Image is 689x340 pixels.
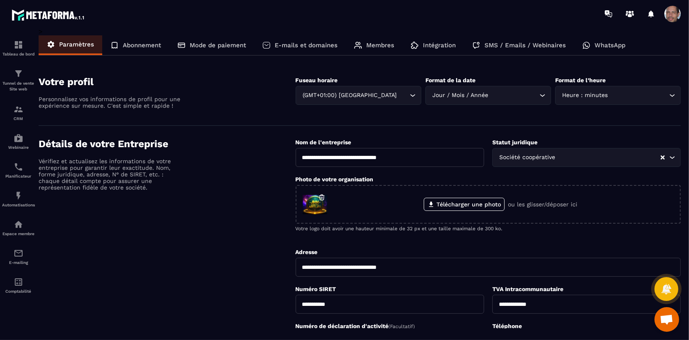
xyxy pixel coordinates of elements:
div: Search for option [296,86,421,105]
img: automations [14,220,23,229]
p: Intégration [423,42,456,49]
p: SMS / Emails / Webinaires [485,42,566,49]
p: Personnalisez vos informations de profil pour une expérience sur mesure. C'est simple et rapide ! [39,96,182,109]
h4: Détails de votre Entreprise [39,138,296,150]
p: CRM [2,116,35,121]
img: email [14,248,23,258]
p: Membres [366,42,394,49]
label: Télécharger une photo [424,198,505,211]
p: Webinaire [2,145,35,150]
img: formation [14,40,23,50]
img: automations [14,133,23,143]
div: Search for option [492,148,681,167]
input: Search for option [557,153,660,162]
p: Planificateur [2,174,35,178]
input: Search for option [610,91,667,100]
img: formation [14,69,23,79]
a: emailemailE-mailing [2,242,35,271]
label: Photo de votre organisation [296,176,374,183]
img: logo [11,7,85,22]
img: accountant [14,277,23,287]
p: E-mailing [2,260,35,265]
a: automationsautomationsAutomatisations [2,185,35,213]
p: Espace membre [2,231,35,236]
label: TVA Intracommunautaire [492,286,563,292]
p: Comptabilité [2,289,35,294]
p: Automatisations [2,203,35,207]
label: Numéro SIRET [296,286,336,292]
p: Votre logo doit avoir une hauteur minimale de 32 px et une taille maximale de 300 ko. [296,226,681,231]
img: automations [14,191,23,201]
h4: Votre profil [39,76,296,88]
p: Vérifiez et actualisez les informations de votre entreprise pour garantir leur exactitude. Nom, f... [39,158,182,191]
p: Tunnel de vente Site web [2,81,35,92]
label: Format de la date [425,77,475,83]
a: accountantaccountantComptabilité [2,271,35,300]
p: Paramètres [59,41,94,48]
a: automationsautomationsWebinaire [2,127,35,156]
span: Jour / Mois / Année [431,91,490,100]
img: scheduler [14,162,23,172]
label: Format de l’heure [555,77,606,83]
a: automationsautomationsEspace membre [2,213,35,242]
label: Numéro de déclaration d'activité [296,323,415,329]
p: Abonnement [123,42,161,49]
label: Fuseau horaire [296,77,338,83]
p: ou les glisser/déposer ici [508,201,577,208]
a: formationformationTunnel de vente Site web [2,62,35,98]
label: Nom de l'entreprise [296,139,351,146]
span: (GMT+01:00) [GEOGRAPHIC_DATA] [301,91,399,100]
a: formationformationCRM [2,98,35,127]
input: Search for option [490,91,537,100]
label: Téléphone [492,323,522,329]
span: (Facultatif) [389,324,415,329]
div: Ouvrir le chat [655,307,679,332]
div: Search for option [425,86,551,105]
label: Adresse [296,249,318,255]
p: Mode de paiement [190,42,246,49]
div: Search for option [555,86,681,105]
img: formation [14,104,23,114]
a: schedulerschedulerPlanificateur [2,156,35,185]
label: Statut juridique [492,139,537,146]
button: Clear Selected [661,155,665,161]
p: WhatsApp [595,42,625,49]
p: Tableau de bord [2,52,35,56]
a: formationformationTableau de bord [2,34,35,62]
input: Search for option [399,91,408,100]
span: Heure : minutes [560,91,610,100]
p: E-mails et domaines [275,42,338,49]
span: Société coopérative [498,153,557,162]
